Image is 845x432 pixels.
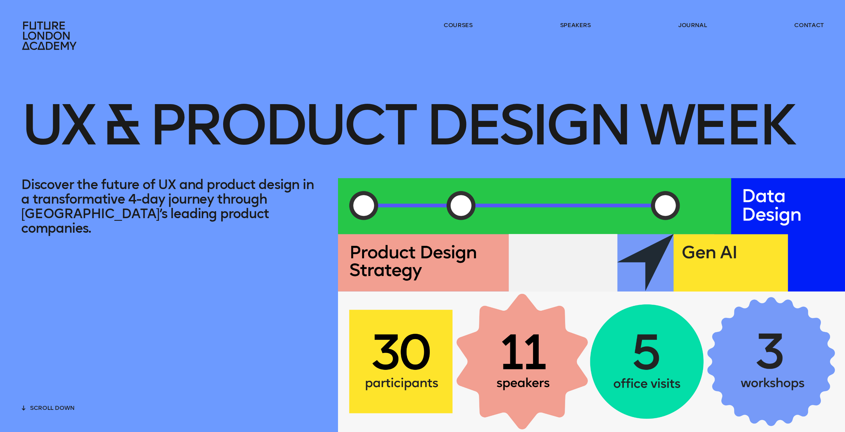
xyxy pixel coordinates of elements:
[794,21,824,29] a: contact
[21,55,792,174] h1: UX & Product Design Week
[21,403,75,412] button: scroll down
[678,21,707,29] a: journal
[560,21,591,29] a: speakers
[21,177,317,235] p: Discover the future of UX and product design in a transformative 4-day journey through [GEOGRAPHI...
[444,21,473,29] a: courses
[30,404,75,412] span: scroll down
